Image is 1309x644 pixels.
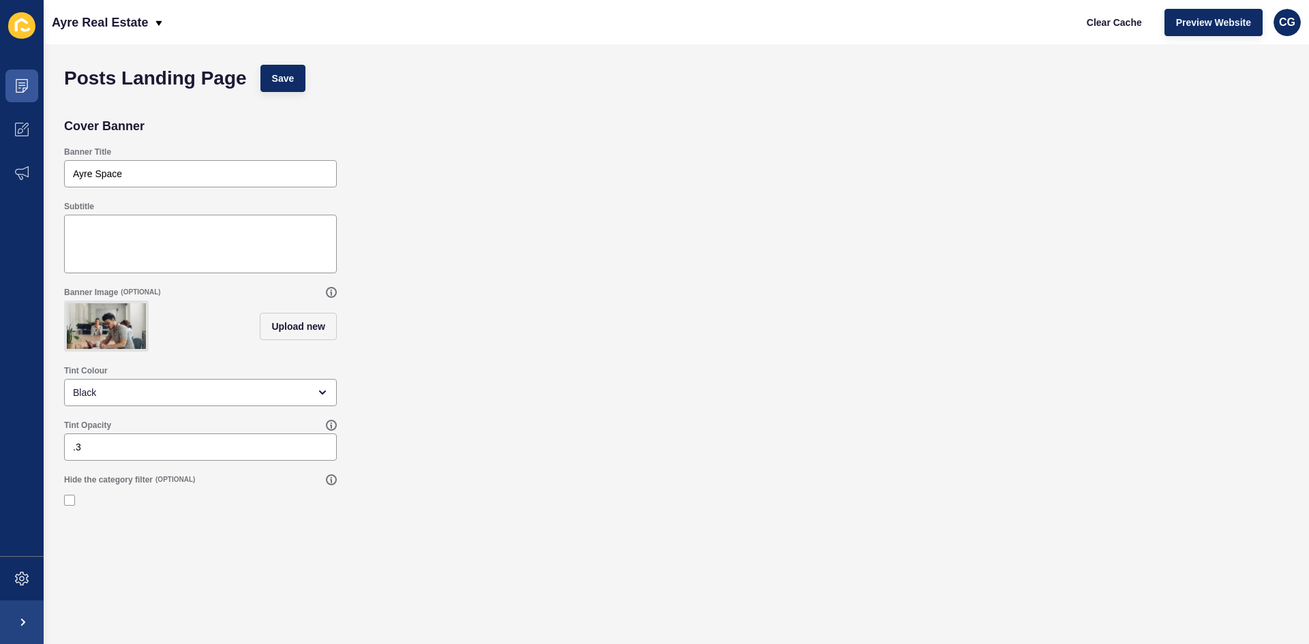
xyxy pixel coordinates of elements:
label: Hide the category filter [64,474,153,485]
span: (OPTIONAL) [155,475,195,485]
button: Preview Website [1164,9,1263,36]
span: CG [1279,16,1295,29]
label: Banner Title [64,147,111,157]
span: Preview Website [1176,16,1251,29]
div: open menu [64,379,337,406]
button: Upload new [260,313,337,340]
button: Save [260,65,306,92]
label: Banner Image [64,287,118,298]
label: Tint Colour [64,365,108,376]
span: Clear Cache [1087,16,1142,29]
button: Clear Cache [1075,9,1154,36]
label: Tint Opacity [64,420,111,431]
span: (OPTIONAL) [121,288,160,297]
h2: Cover Banner [64,119,145,133]
h1: Posts Landing Page [64,72,247,85]
span: Upload new [271,320,325,333]
label: Subtitle [64,201,94,212]
span: Save [272,72,295,85]
img: 22d306d07dbca06fd6b7a7f42fcf6731.jpg [67,303,146,349]
p: Ayre Real Estate [52,5,148,40]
